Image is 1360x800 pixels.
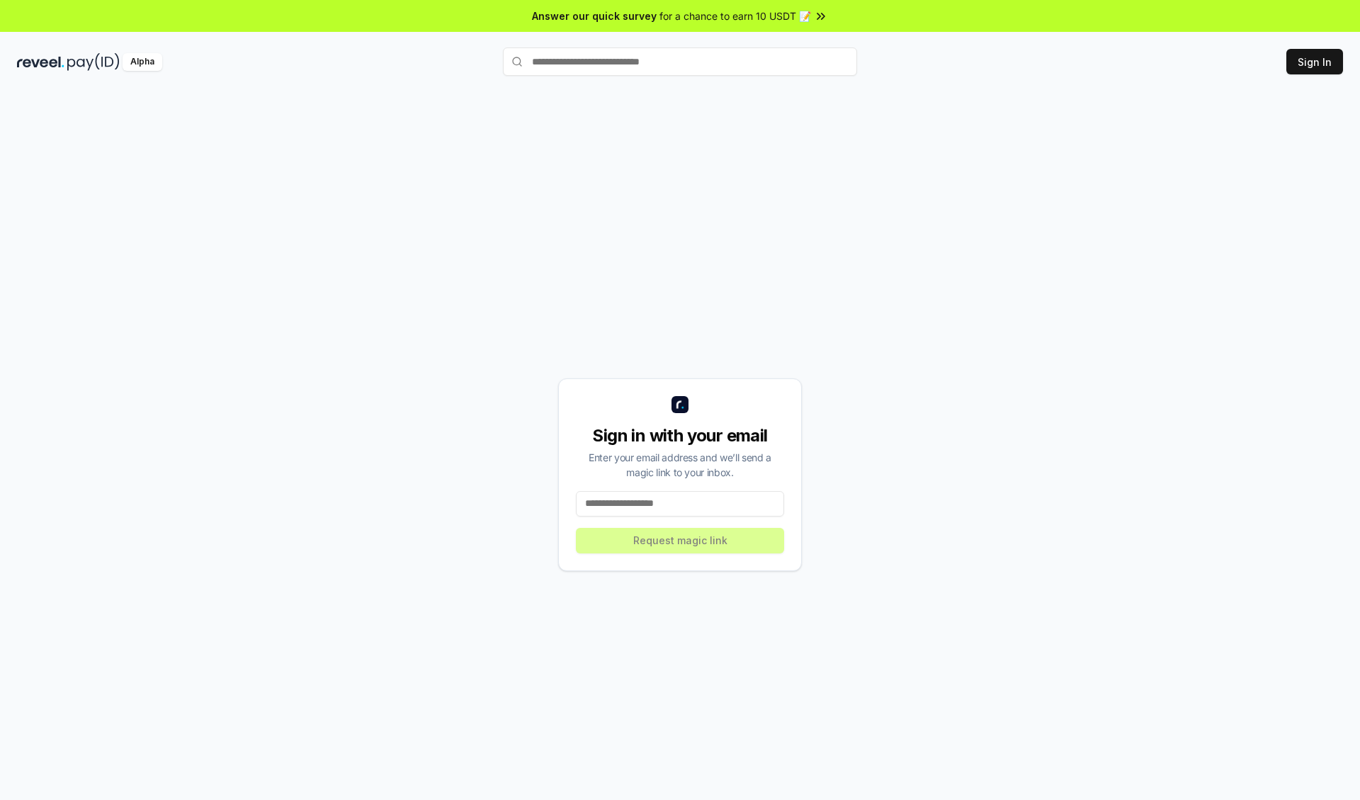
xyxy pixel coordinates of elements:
button: Sign In [1286,49,1343,74]
div: Alpha [123,53,162,71]
img: pay_id [67,53,120,71]
img: reveel_dark [17,53,64,71]
div: Enter your email address and we’ll send a magic link to your inbox. [576,450,784,480]
span: Answer our quick survey [532,9,657,23]
span: for a chance to earn 10 USDT 📝 [659,9,811,23]
img: logo_small [671,396,688,413]
div: Sign in with your email [576,424,784,447]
